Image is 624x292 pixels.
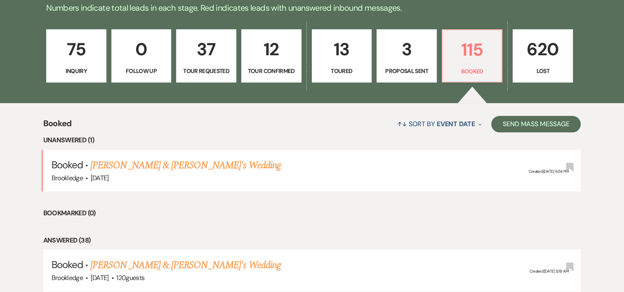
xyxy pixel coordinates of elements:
[518,66,567,75] p: Lost
[513,29,573,83] a: 620Lost
[52,66,101,75] p: Inquiry
[382,35,431,63] p: 3
[247,35,296,63] p: 12
[181,66,231,75] p: Tour Requested
[181,35,231,63] p: 37
[447,67,497,76] p: Booked
[15,1,609,14] p: Numbers indicate total leads in each stage. Red indicates leads with unanswered inbound messages.
[43,135,581,146] li: Unanswered (1)
[447,36,497,64] p: 115
[176,29,236,83] a: 37Tour Requested
[52,273,83,282] span: Brookledge
[397,120,407,128] span: ↑↓
[317,66,367,75] p: Toured
[52,35,101,63] p: 75
[90,158,281,173] a: [PERSON_NAME] & [PERSON_NAME]'s Wedding
[90,258,281,273] a: [PERSON_NAME] & [PERSON_NAME]'s Wedding
[491,116,581,132] button: Send Mass Message
[529,268,568,274] span: Created: [DATE] 8:19 AM
[91,174,109,182] span: [DATE]
[394,113,485,135] button: Sort By Event Date
[518,35,567,63] p: 620
[528,169,568,174] span: Created: [DATE] 6:54 PM
[117,66,166,75] p: Follow Up
[111,29,172,83] a: 0Follow Up
[52,258,83,271] span: Booked
[117,35,166,63] p: 0
[43,208,581,219] li: Bookmarked (0)
[247,66,296,75] p: Tour Confirmed
[46,29,106,83] a: 75Inquiry
[52,158,83,171] span: Booked
[241,29,301,83] a: 12Tour Confirmed
[437,120,475,128] span: Event Date
[382,66,431,75] p: Proposal Sent
[91,273,109,282] span: [DATE]
[116,273,144,282] span: 120 guests
[377,29,437,83] a: 3Proposal Sent
[442,29,503,83] a: 115Booked
[43,117,72,135] span: Booked
[52,174,83,182] span: Brookledge
[43,235,581,246] li: Answered (38)
[312,29,372,83] a: 13Toured
[317,35,367,63] p: 13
